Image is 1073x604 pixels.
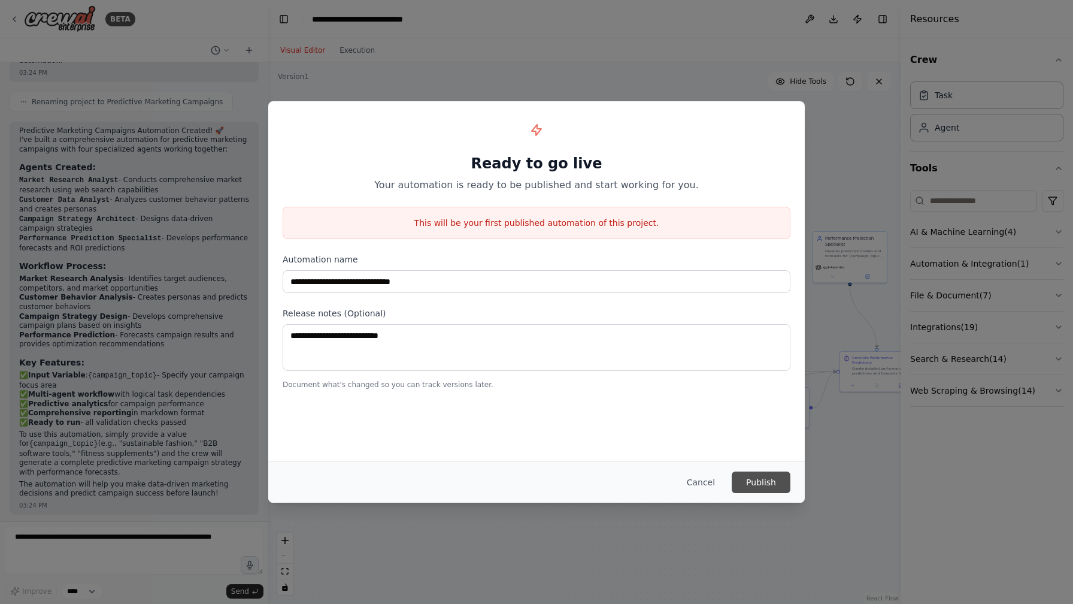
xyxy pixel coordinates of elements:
[283,307,790,319] label: Release notes (Optional)
[283,154,790,173] h1: Ready to go live
[732,472,790,493] button: Publish
[283,217,790,229] p: This will be your first published automation of this project.
[283,178,790,192] p: Your automation is ready to be published and start working for you.
[677,472,725,493] button: Cancel
[283,380,790,389] p: Document what's changed so you can track versions later.
[283,253,790,265] label: Automation name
